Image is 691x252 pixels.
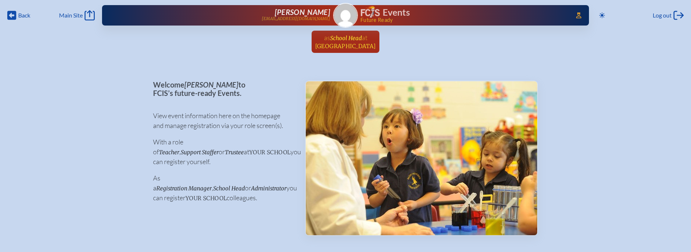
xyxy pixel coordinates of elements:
[159,149,179,156] span: Teacher
[312,31,379,53] a: asSchool Headat[GEOGRAPHIC_DATA]
[153,173,293,203] p: As a , or you can register colleagues.
[361,6,566,23] div: FCIS Events — Future ready
[360,18,566,23] span: Future Ready
[262,16,330,21] p: [EMAIL_ADDRESS][DOMAIN_NAME]
[156,185,212,192] span: Registration Manager
[275,8,330,16] span: [PERSON_NAME]
[315,43,376,50] span: [GEOGRAPHIC_DATA]
[249,149,290,156] span: your school
[333,3,358,28] a: Gravatar
[324,34,330,42] span: as
[330,35,362,42] span: School Head
[225,149,244,156] span: Trustee
[153,81,293,97] p: Welcome to FCIS’s future-ready Events.
[186,195,227,202] span: your school
[251,185,286,192] span: Administrator
[362,34,367,42] span: at
[59,12,83,19] span: Main Site
[334,4,357,27] img: Gravatar
[153,111,293,131] p: View event information here on the homepage and manage registration via your role screen(s).
[59,10,95,20] a: Main Site
[184,80,238,89] span: [PERSON_NAME]
[125,8,330,23] a: [PERSON_NAME][EMAIL_ADDRESS][DOMAIN_NAME]
[306,81,537,235] img: Events
[18,12,30,19] span: Back
[653,12,672,19] span: Log out
[181,149,219,156] span: Support Staffer
[213,185,245,192] span: School Head
[153,137,293,167] p: With a role of , or at you can register yourself.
